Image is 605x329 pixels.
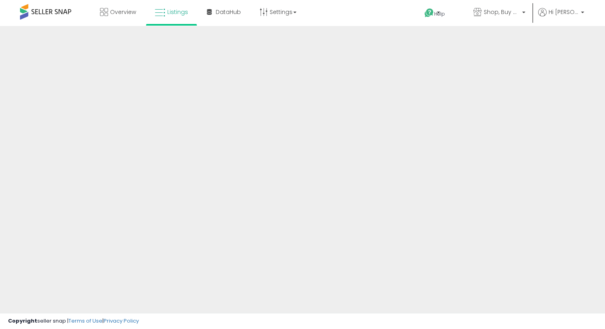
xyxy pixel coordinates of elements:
[104,317,139,325] a: Privacy Policy
[68,317,102,325] a: Terms of Use
[434,10,445,17] span: Help
[538,8,584,26] a: Hi [PERSON_NAME]
[216,8,241,16] span: DataHub
[8,317,139,325] div: seller snap | |
[484,8,520,16] span: Shop, Buy and Ship
[110,8,136,16] span: Overview
[418,2,461,26] a: Help
[8,317,37,325] strong: Copyright
[549,8,579,16] span: Hi [PERSON_NAME]
[424,8,434,18] i: Get Help
[167,8,188,16] span: Listings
